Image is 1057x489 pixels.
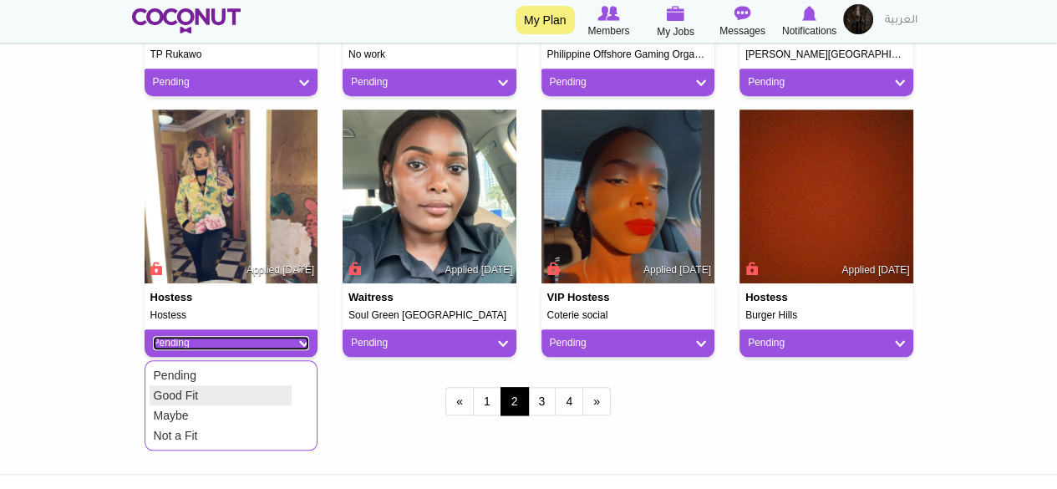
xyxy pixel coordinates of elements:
a: 1 [473,387,501,415]
h5: Philippine Offshore Gaming Organization [547,49,709,60]
img: Lelian Al Hajj's picture [739,110,913,283]
h4: Waitress [348,292,445,303]
a: Pending [351,336,508,350]
a: Pending [150,365,292,385]
span: Connect to Unlock the Profile [545,260,560,277]
h5: Coterie social [547,310,709,321]
span: Connect to Unlock the Profile [148,260,163,277]
span: Notifications [782,23,836,39]
img: Messages [734,6,751,21]
img: Grace Muthee's picture [541,110,715,283]
img: My Jobs [667,6,685,21]
h5: Soul Green [GEOGRAPHIC_DATA] [348,310,511,321]
h5: No work [348,49,511,60]
a: Pending [550,75,707,89]
a: Maybe [150,405,292,425]
a: next › [582,387,611,415]
img: Notifications [802,6,816,21]
a: Pending [153,75,310,89]
img: Julia Zaleska's picture [145,110,318,283]
a: Not a Fit [150,425,292,446]
h4: VIP hostess [547,292,644,303]
h5: [PERSON_NAME][GEOGRAPHIC_DATA] [745,49,907,60]
a: العربية [877,4,926,38]
span: 2 [501,387,529,415]
a: 3 [528,387,556,415]
span: Messages [719,23,765,39]
a: My Plan [516,6,575,34]
a: Good Fit [150,385,292,405]
span: Members [587,23,629,39]
img: Home [132,8,241,33]
a: Messages Messages [709,4,776,39]
img: Catherine Rama's picture [343,110,516,283]
a: ‹ previous [445,387,474,415]
a: Pending [550,336,707,350]
h4: Hostess [150,292,247,303]
span: Connect to Unlock the Profile [346,260,361,277]
a: 4 [555,387,583,415]
a: My Jobs My Jobs [643,4,709,40]
h5: TP Rukawo [150,49,313,60]
a: Pending [351,75,508,89]
a: Notifications Notifications [776,4,843,39]
a: Pending [748,336,905,350]
span: My Jobs [657,23,694,40]
img: Browse Members [597,6,619,21]
h5: Burger Hills [745,310,907,321]
a: Browse Members Members [576,4,643,39]
h5: Hostess [150,310,313,321]
h4: Hostess [745,292,842,303]
span: Connect to Unlock the Profile [743,260,758,277]
a: Pending [153,336,310,350]
a: Pending [748,75,905,89]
